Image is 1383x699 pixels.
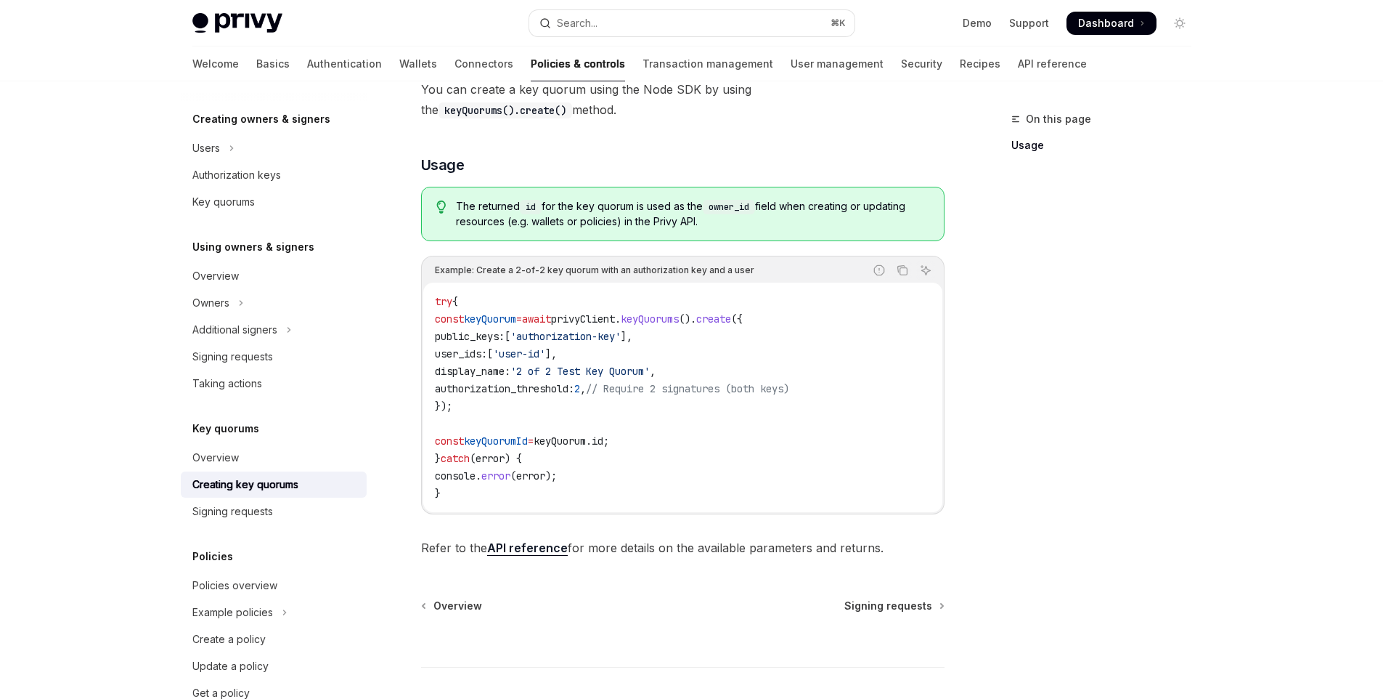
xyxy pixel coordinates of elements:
[181,573,367,599] a: Policies overview
[192,449,239,466] div: Overview
[696,312,731,326] span: create
[534,435,586,448] span: keyQuorum
[551,312,615,326] span: privyClient
[192,577,277,594] div: Policies overview
[557,15,597,32] div: Search...
[1011,134,1203,157] a: Usage
[516,312,522,326] span: =
[435,295,452,308] span: try
[192,420,259,437] h5: Key quorums
[435,400,452,413] span: });
[510,330,621,343] span: 'authorization-key'
[181,626,367,652] a: Create a policy
[487,347,493,360] span: [
[192,166,281,184] div: Authorization keys
[510,365,650,378] span: '2 of 2 Test Key Quorum'
[703,200,755,214] code: owner_id
[192,321,277,339] div: Additional signers
[435,452,441,465] span: }
[510,469,516,482] span: (
[476,452,505,465] span: error
[435,382,574,395] span: authorization_threshold:
[192,375,262,392] div: Taking actions
[476,469,481,482] span: .
[181,371,367,397] a: Taking actions
[435,312,464,326] span: const
[421,538,945,558] span: Refer to the for more details on the available parameters and returns.
[586,435,592,448] span: .
[181,445,367,471] a: Overview
[545,347,557,360] span: ],
[192,548,233,565] h5: Policies
[731,312,743,326] span: ({
[181,162,367,188] a: Authorization keys
[423,599,482,613] a: Overview
[580,382,586,395] span: ,
[522,312,551,326] span: await
[831,17,846,29] span: ⌘ K
[438,102,572,118] code: keyQuorums().create()
[421,155,465,175] span: Usage
[844,599,932,613] span: Signing requests
[181,653,367,679] a: Update a policy
[901,47,942,81] a: Security
[192,267,239,285] div: Overview
[642,47,773,81] a: Transaction management
[1168,12,1191,35] button: Toggle dark mode
[592,435,603,448] span: id
[307,47,382,81] a: Authentication
[791,47,884,81] a: User management
[505,452,522,465] span: ) {
[464,435,528,448] span: keyQuorumId
[192,238,314,256] h5: Using owners & signers
[181,498,367,525] a: Signing requests
[893,261,912,280] button: Copy the contents from the code block
[505,330,510,343] span: [
[1018,47,1087,81] a: API reference
[844,599,943,613] a: Signing requests
[545,469,557,482] span: );
[421,79,945,120] span: You can create a key quorum using the Node SDK by using the method.
[916,261,935,280] button: Ask AI
[181,135,367,161] button: Toggle Users section
[586,382,789,395] span: // Require 2 signatures (both keys)
[435,487,441,500] span: }
[433,599,482,613] span: Overview
[456,199,929,229] span: The returned for the key quorum is used as the field when creating or updating resources (e.g. wa...
[192,193,255,211] div: Key quorums
[454,47,513,81] a: Connectors
[181,263,367,289] a: Overview
[192,631,266,648] div: Create a policy
[192,110,330,128] h5: Creating owners & signers
[181,599,367,626] button: Toggle Example policies section
[181,472,367,498] a: Creating key quorums
[441,452,470,465] span: catch
[1026,110,1091,128] span: On this page
[192,13,282,33] img: light logo
[435,261,754,280] div: Example: Create a 2-of-2 key quorum with an authorization key and a user
[481,469,510,482] span: error
[192,503,273,520] div: Signing requests
[963,16,992,31] a: Demo
[192,476,298,493] div: Creating key quorums
[960,47,1000,81] a: Recipes
[493,347,545,360] span: 'user-id'
[181,189,367,215] a: Key quorums
[621,330,632,343] span: ],
[181,344,367,370] a: Signing requests
[192,294,229,312] div: Owners
[192,47,239,81] a: Welcome
[1078,16,1134,31] span: Dashboard
[181,317,367,343] button: Toggle Additional signers section
[464,312,516,326] span: keyQuorum
[452,295,458,308] span: {
[574,382,580,395] span: 2
[436,201,446,214] svg: Tip
[256,47,290,81] a: Basics
[435,435,464,448] span: const
[487,541,568,556] a: API reference
[470,452,476,465] span: (
[516,469,545,482] span: error
[870,261,889,280] button: Report incorrect code
[1009,16,1049,31] a: Support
